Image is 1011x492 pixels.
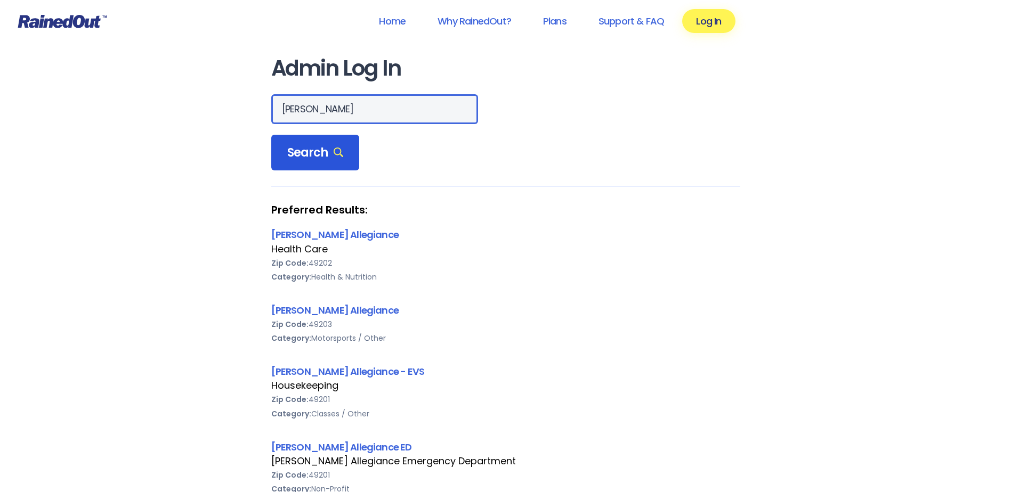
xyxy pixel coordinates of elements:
[271,270,740,284] div: Health & Nutrition
[271,94,478,124] input: Search Orgs…
[271,203,740,217] strong: Preferred Results:
[271,454,740,468] div: [PERSON_NAME] Allegiance Emergency Department
[271,470,309,480] b: Zip Code:
[271,365,425,378] a: [PERSON_NAME] Allegiance - EVS
[271,228,399,241] a: [PERSON_NAME] Allegiance
[271,407,740,421] div: Classes / Other
[271,364,740,379] div: [PERSON_NAME] Allegiance - EVS
[585,9,678,33] a: Support & FAQ
[271,394,309,405] b: Zip Code:
[271,242,740,256] div: Health Care
[529,9,580,33] a: Plans
[271,227,740,242] div: [PERSON_NAME] Allegiance
[271,440,740,454] div: [PERSON_NAME] Allegiance ED
[271,56,740,80] h1: Admin Log In
[271,408,311,419] b: Category:
[271,331,740,345] div: Motorsports / Other
[287,145,344,160] span: Search
[682,9,735,33] a: Log In
[365,9,419,33] a: Home
[271,303,740,317] div: [PERSON_NAME] Allegiance
[271,272,311,282] b: Category:
[271,258,309,268] b: Zip Code:
[271,392,740,406] div: 49201
[271,468,740,482] div: 49201
[271,379,740,392] div: Housekeeping
[271,317,740,331] div: 49203
[271,440,412,454] a: [PERSON_NAME] Allegiance ED
[424,9,525,33] a: Why RainedOut?
[271,319,309,330] b: Zip Code:
[271,333,311,343] b: Category:
[271,256,740,270] div: 49202
[271,135,360,171] div: Search
[271,304,399,317] a: [PERSON_NAME] Allegiance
